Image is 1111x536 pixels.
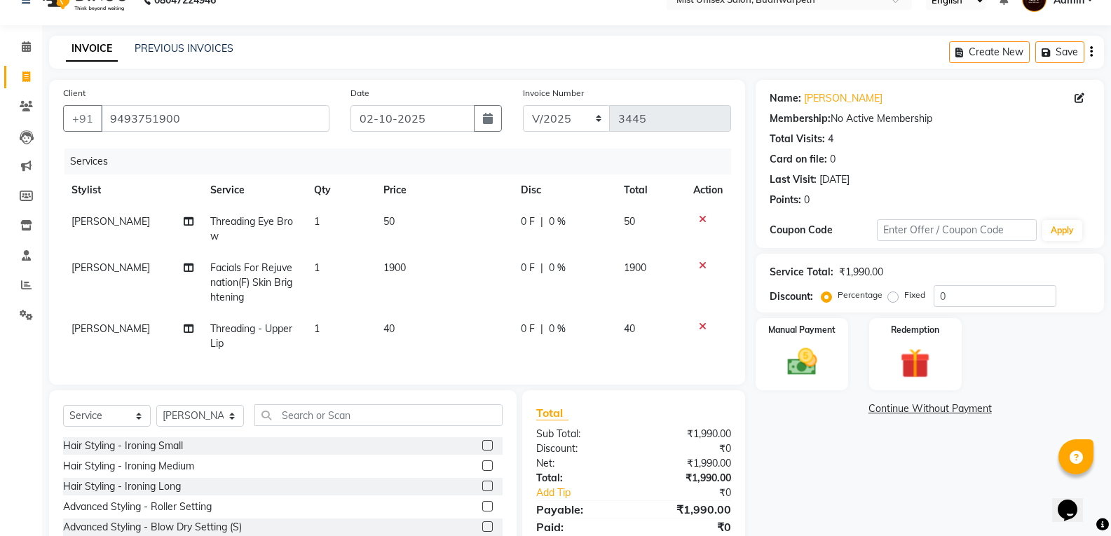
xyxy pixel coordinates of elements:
[314,215,320,228] span: 1
[526,427,634,441] div: Sub Total:
[521,214,535,229] span: 0 F
[624,322,635,335] span: 40
[770,193,801,207] div: Points:
[521,261,535,275] span: 0 F
[383,322,395,335] span: 40
[768,324,836,336] label: Manual Payment
[804,91,882,106] a: [PERSON_NAME]
[526,501,634,518] div: Payable:
[758,401,1101,416] a: Continue Without Payment
[526,486,652,500] a: Add Tip
[549,261,566,275] span: 0 %
[778,345,826,379] img: _cash.svg
[63,439,183,453] div: Hair Styling - Ironing Small
[512,174,616,206] th: Disc
[202,174,306,206] th: Service
[685,174,731,206] th: Action
[71,322,150,335] span: [PERSON_NAME]
[770,111,1090,126] div: No Active Membership
[63,479,181,494] div: Hair Styling - Ironing Long
[634,518,742,535] div: ₹0
[615,174,685,206] th: Total
[63,105,102,132] button: +91
[383,261,406,274] span: 1900
[526,518,634,535] div: Paid:
[63,459,194,474] div: Hair Styling - Ironing Medium
[536,406,568,420] span: Total
[770,223,876,238] div: Coupon Code
[375,174,512,206] th: Price
[523,87,584,99] label: Invoice Number
[1035,41,1084,63] button: Save
[891,324,939,336] label: Redemption
[770,289,813,304] div: Discount:
[634,441,742,456] div: ₹0
[210,261,292,303] span: Facials For Rejuvenation(F) Skin Brightening
[549,322,566,336] span: 0 %
[770,152,827,167] div: Card on file:
[306,174,375,206] th: Qty
[526,471,634,486] div: Total:
[652,486,742,500] div: ₹0
[71,215,150,228] span: [PERSON_NAME]
[770,111,831,126] div: Membership:
[838,289,882,301] label: Percentage
[526,441,634,456] div: Discount:
[350,87,369,99] label: Date
[839,265,883,280] div: ₹1,990.00
[949,41,1030,63] button: Create New
[540,214,543,229] span: |
[634,456,742,471] div: ₹1,990.00
[254,404,503,426] input: Search or Scan
[383,215,395,228] span: 50
[891,345,939,382] img: _gift.svg
[210,215,293,242] span: Threading Eye Brow
[314,322,320,335] span: 1
[135,42,233,55] a: PREVIOUS INVOICES
[526,456,634,471] div: Net:
[624,261,646,274] span: 1900
[828,132,833,146] div: 4
[770,265,833,280] div: Service Total:
[624,215,635,228] span: 50
[819,172,850,187] div: [DATE]
[63,500,212,514] div: Advanced Styling - Roller Setting
[63,87,86,99] label: Client
[66,36,118,62] a: INVOICE
[1052,480,1097,522] iframe: chat widget
[540,261,543,275] span: |
[63,520,242,535] div: Advanced Styling - Blow Dry Setting (S)
[540,322,543,336] span: |
[830,152,836,167] div: 0
[634,471,742,486] div: ₹1,990.00
[549,214,566,229] span: 0 %
[314,261,320,274] span: 1
[634,427,742,441] div: ₹1,990.00
[101,105,329,132] input: Search by Name/Mobile/Email/Code
[634,501,742,518] div: ₹1,990.00
[71,261,150,274] span: [PERSON_NAME]
[1042,220,1082,241] button: Apply
[521,322,535,336] span: 0 F
[877,219,1037,241] input: Enter Offer / Coupon Code
[770,172,817,187] div: Last Visit:
[210,322,292,350] span: Threading - Upper Lip
[804,193,810,207] div: 0
[770,91,801,106] div: Name:
[770,132,825,146] div: Total Visits:
[64,149,742,174] div: Services
[63,174,202,206] th: Stylist
[904,289,925,301] label: Fixed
